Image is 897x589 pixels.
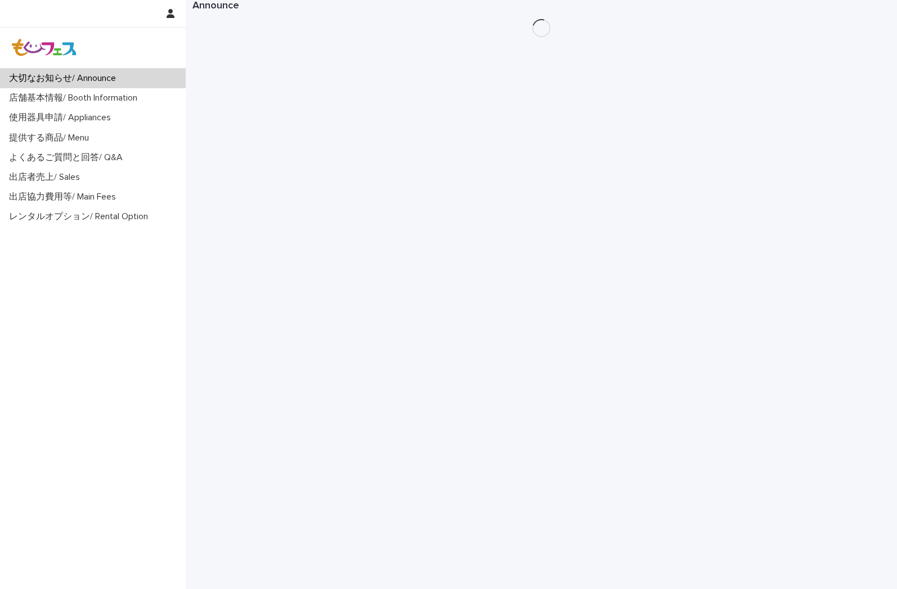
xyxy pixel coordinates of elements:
p: 出店者売上/ Sales [5,172,89,183]
p: 店舗基本情報/ Booth Information [5,93,146,103]
p: 出店協力費用等/ Main Fees [5,192,125,202]
p: 提供する商品/ Menu [5,133,98,143]
p: よくあるご質問と回答/ Q&A [5,152,132,163]
p: 使用器具申請/ Appliances [5,112,120,123]
p: レンタルオプション/ Rental Option [5,211,157,222]
img: Z8gcrWHQVC4NX3Wf4olx [9,37,80,59]
p: 大切なお知らせ/ Announce [5,73,125,84]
